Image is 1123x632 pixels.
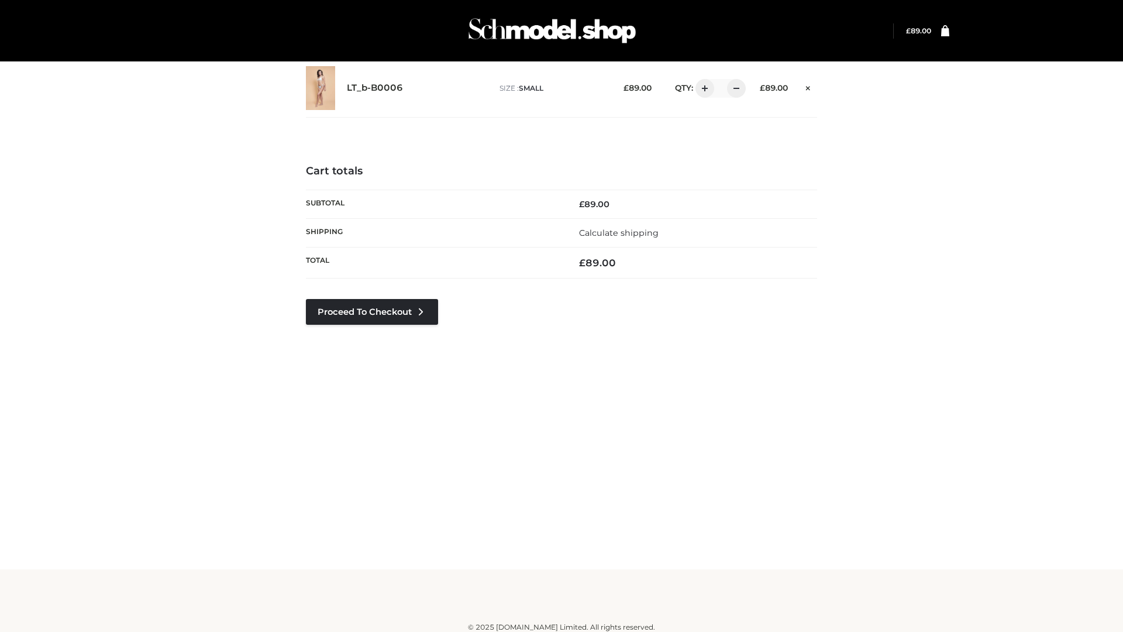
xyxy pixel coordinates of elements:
span: £ [906,26,911,35]
img: Schmodel Admin 964 [464,8,640,54]
a: LT_b-B0006 [347,83,403,94]
div: QTY: [663,79,742,98]
a: Calculate shipping [579,228,659,238]
bdi: 89.00 [906,26,931,35]
span: £ [760,83,765,92]
th: Total [306,248,561,279]
th: Subtotal [306,190,561,218]
p: size : [500,83,605,94]
bdi: 89.00 [623,83,652,92]
a: Remove this item [800,79,817,94]
span: £ [579,199,584,209]
span: £ [623,83,629,92]
a: Proceed to Checkout [306,299,438,325]
span: SMALL [519,84,543,92]
bdi: 89.00 [579,199,609,209]
bdi: 89.00 [760,83,788,92]
a: £89.00 [906,26,931,35]
th: Shipping [306,218,561,247]
span: £ [579,257,585,269]
h4: Cart totals [306,165,817,178]
bdi: 89.00 [579,257,616,269]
